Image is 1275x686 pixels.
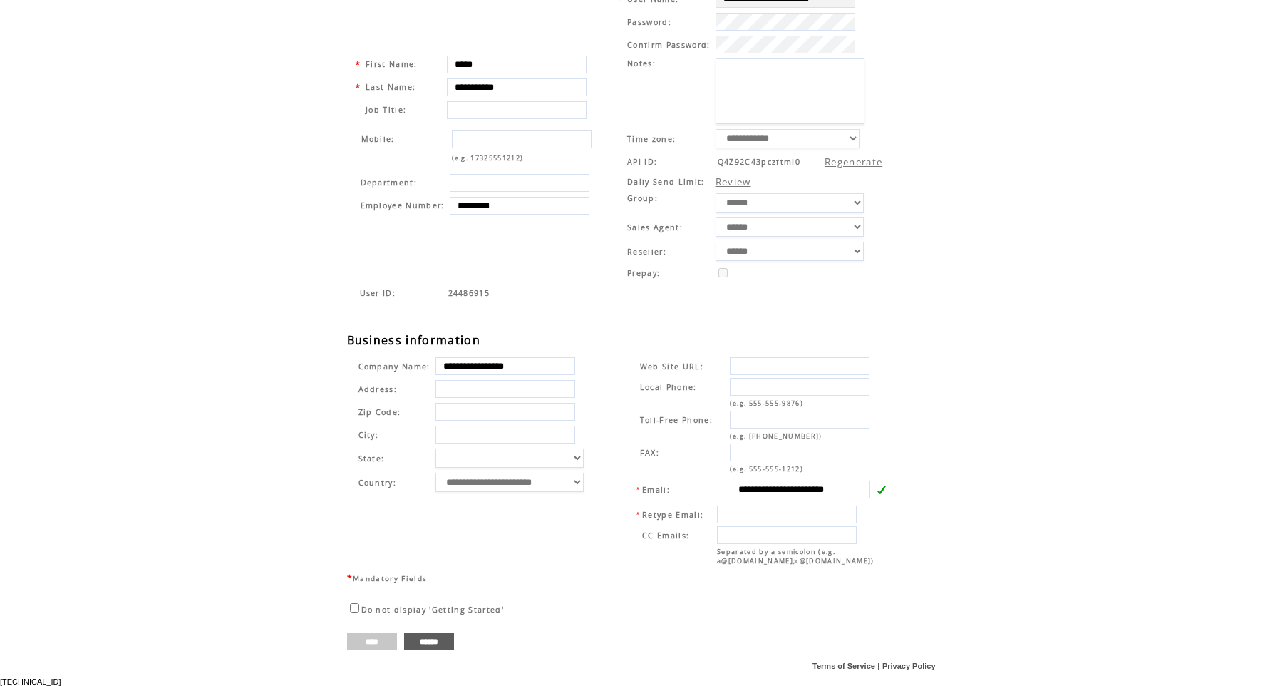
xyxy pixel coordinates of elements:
a: Regenerate [825,155,882,168]
span: API ID: [627,157,657,167]
span: Separated by a semicolon (e.g. a@[DOMAIN_NAME];c@[DOMAIN_NAME]) [717,547,874,565]
span: Indicates the agent code for sign up page with sales agent or reseller tracking code [360,288,396,298]
span: Q4Z92C43pczftmI0 [718,157,800,167]
span: CC Emails: [642,531,689,541]
img: v.gif [876,485,886,495]
span: Business information [347,332,481,348]
span: Company Name: [358,362,430,372]
span: (e.g. 555-555-1212) [730,464,803,473]
span: Group: [627,193,658,203]
span: Time zone: [627,134,676,144]
span: Job Title: [366,105,406,115]
span: Employee Number: [361,200,445,210]
span: Prepay: [627,268,660,278]
span: Notes: [627,58,656,68]
a: Privacy Policy [882,662,936,670]
span: Daily Send Limit: [627,177,705,187]
span: Indicates the agent code for sign up page with sales agent or reseller tracking code [448,288,490,298]
span: Mobile: [361,134,395,144]
span: Do not display 'Getting Started' [361,605,505,615]
span: Sales Agent: [627,222,683,232]
span: First Name: [366,59,418,69]
span: Local Phone: [640,382,697,392]
span: Retype Email: [642,510,703,520]
span: Email: [642,485,670,495]
span: (e.g. [PHONE_NUMBER]) [730,431,822,441]
span: Password: [627,17,671,27]
span: | [877,662,879,670]
span: State: [358,454,430,464]
span: Reseller: [627,247,666,257]
span: Web Site URL: [640,362,703,372]
a: Review [716,175,751,188]
span: Address: [358,384,398,394]
span: (e.g. 17325551212) [452,153,524,163]
span: Mandatory Fields [353,573,427,583]
a: Terms of Service [812,662,875,670]
span: Zip Code: [358,407,401,417]
span: Last Name: [366,82,415,92]
span: City: [358,430,379,440]
span: Toll-Free Phone: [640,415,713,425]
span: (e.g. 555-555-9876) [730,399,803,408]
span: FAX: [640,448,659,458]
span: Confirm Password: [627,40,711,50]
span: Country: [358,478,397,488]
span: Department: [361,178,418,188]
